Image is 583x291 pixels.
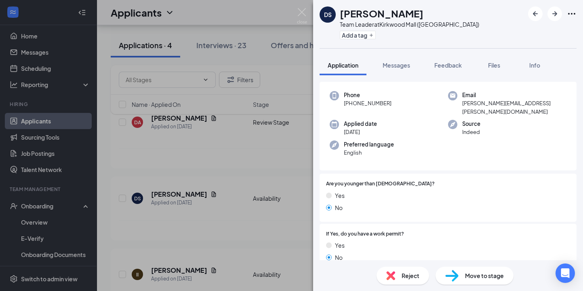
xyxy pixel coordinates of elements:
[344,120,377,128] span: Applied date
[462,128,480,136] span: Indeed
[530,9,540,19] svg: ArrowLeftNew
[528,6,543,21] button: ArrowLeftNew
[465,271,504,280] span: Move to stage
[326,180,435,188] span: Are you younger than [DEMOGRAPHIC_DATA]?
[340,31,376,39] button: PlusAdd a tag
[434,62,462,69] span: Feedback
[335,241,345,250] span: Yes
[567,9,577,19] svg: Ellipses
[324,11,332,19] div: DS
[462,99,566,116] span: [PERSON_NAME][EMAIL_ADDRESS][PERSON_NAME][DOMAIN_NAME]
[340,20,479,28] div: Team Leader at Kirkwood Mall ([GEOGRAPHIC_DATA])
[462,120,480,128] span: Source
[402,271,419,280] span: Reject
[344,128,377,136] span: [DATE]
[462,91,566,99] span: Email
[547,6,562,21] button: ArrowRight
[335,253,343,262] span: No
[488,62,500,69] span: Files
[556,263,575,283] div: Open Intercom Messenger
[344,149,394,157] span: English
[328,62,358,69] span: Application
[340,6,423,20] h1: [PERSON_NAME]
[344,99,391,107] span: [PHONE_NUMBER]
[344,91,391,99] span: Phone
[326,230,404,238] span: If Yes, do you have a work permit?
[335,191,345,200] span: Yes
[344,140,394,149] span: Preferred language
[550,9,560,19] svg: ArrowRight
[383,62,410,69] span: Messages
[369,33,374,38] svg: Plus
[335,203,343,212] span: No
[529,62,540,69] span: Info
